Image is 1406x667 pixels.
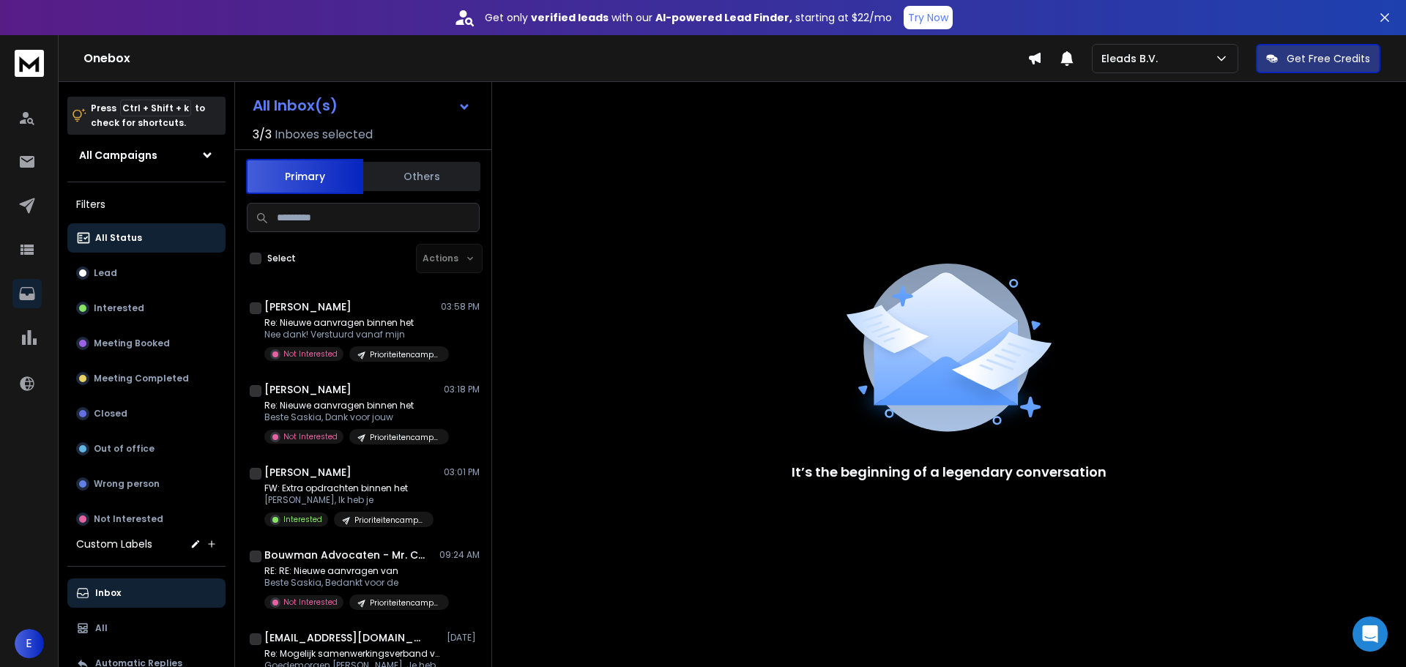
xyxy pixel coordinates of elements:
[67,364,226,393] button: Meeting Completed
[67,223,226,253] button: All Status
[264,411,440,423] p: Beste Saskia, Dank voor jouw
[94,513,163,525] p: Not Interested
[67,614,226,643] button: All
[283,514,322,525] p: Interested
[655,10,792,25] strong: AI-powered Lead Finder,
[15,50,44,77] img: logo
[264,482,434,494] p: FW: Extra opdrachten binnen het
[283,349,338,359] p: Not Interested
[67,294,226,323] button: Interested
[94,408,127,420] p: Closed
[67,504,226,534] button: Not Interested
[264,382,351,397] h1: [PERSON_NAME]
[370,349,440,360] p: Prioriteitencampagne Middag | Eleads
[485,10,892,25] p: Get only with our starting at $22/mo
[264,400,440,411] p: Re: Nieuwe aanvragen binnen het
[447,632,480,644] p: [DATE]
[67,399,226,428] button: Closed
[94,302,144,314] p: Interested
[67,469,226,499] button: Wrong person
[1101,51,1164,66] p: Eleads B.V.
[15,629,44,658] button: E
[253,98,338,113] h1: All Inbox(s)
[94,267,117,279] p: Lead
[354,515,425,526] p: Prioriteitencampagne Ochtend | Eleads
[264,299,351,314] h1: [PERSON_NAME]
[531,10,609,25] strong: verified leads
[1287,51,1370,66] p: Get Free Credits
[904,6,953,29] button: Try Now
[264,577,440,589] p: Beste Saskia, Bedankt voor de
[95,587,121,599] p: Inbox
[241,91,483,120] button: All Inbox(s)
[79,148,157,163] h1: All Campaigns
[275,126,373,144] h3: Inboxes selected
[283,431,338,442] p: Not Interested
[264,329,440,340] p: Nee dank! Verstuurd vanaf mijn
[264,565,440,577] p: RE: RE: Nieuwe aanvragen van
[1256,44,1380,73] button: Get Free Credits
[67,258,226,288] button: Lead
[83,50,1027,67] h1: Onebox
[67,578,226,608] button: Inbox
[370,432,440,443] p: Prioriteitencampagne Middag | Eleads
[253,126,272,144] span: 3 / 3
[264,548,425,562] h1: Bouwman Advocaten - Mr. C.A.M.J. de Wit
[76,537,152,551] h3: Custom Labels
[264,494,434,506] p: [PERSON_NAME], Ik heb je
[95,232,142,244] p: All Status
[94,478,160,490] p: Wrong person
[264,317,440,329] p: Re: Nieuwe aanvragen binnen het
[67,329,226,358] button: Meeting Booked
[264,648,440,660] p: Re: Mogelijk samenwerkingsverband voor civiel
[267,253,296,264] label: Select
[95,622,108,634] p: All
[444,466,480,478] p: 03:01 PM
[94,373,189,384] p: Meeting Completed
[94,338,170,349] p: Meeting Booked
[91,101,205,130] p: Press to check for shortcuts.
[246,159,363,194] button: Primary
[94,443,155,455] p: Out of office
[67,194,226,215] h3: Filters
[908,10,948,25] p: Try Now
[363,160,480,193] button: Others
[792,462,1106,482] p: It’s the beginning of a legendary conversation
[370,597,440,608] p: Prioriteitencampagne Ochtend | Eleads
[67,141,226,170] button: All Campaigns
[441,301,480,313] p: 03:58 PM
[1353,616,1388,652] div: Open Intercom Messenger
[264,630,425,645] h1: [EMAIL_ADDRESS][DOMAIN_NAME]
[283,597,338,608] p: Not Interested
[67,434,226,463] button: Out of office
[444,384,480,395] p: 03:18 PM
[120,100,191,116] span: Ctrl + Shift + k
[439,549,480,561] p: 09:24 AM
[264,465,351,480] h1: [PERSON_NAME]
